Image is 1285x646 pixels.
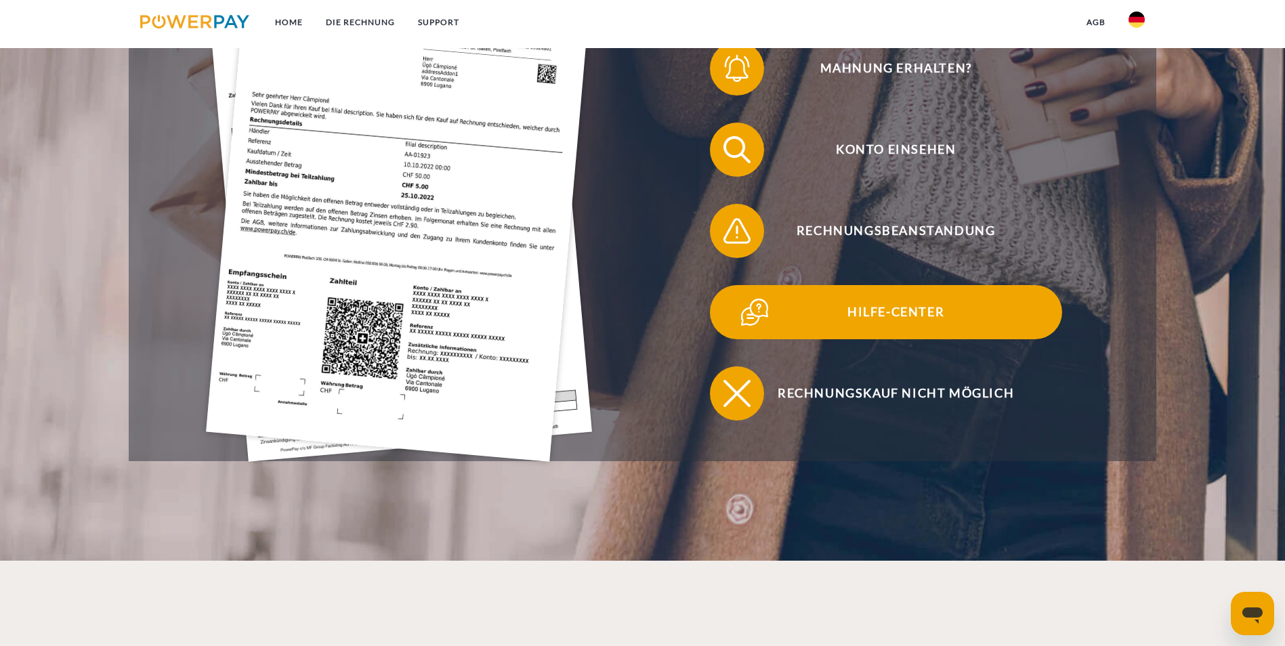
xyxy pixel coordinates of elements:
[730,366,1061,421] span: Rechnungskauf nicht möglich
[730,204,1061,258] span: Rechnungsbeanstandung
[1075,10,1117,35] a: agb
[264,10,314,35] a: Home
[720,51,754,85] img: qb_bell.svg
[314,10,406,35] a: DIE RECHNUNG
[730,285,1061,339] span: Hilfe-Center
[720,214,754,248] img: qb_warning.svg
[720,376,754,410] img: qb_close.svg
[406,10,471,35] a: SUPPORT
[1231,592,1274,635] iframe: Schaltfläche zum Öffnen des Messaging-Fensters
[710,204,1062,258] button: Rechnungsbeanstandung
[710,285,1062,339] button: Hilfe-Center
[720,133,754,167] img: qb_search.svg
[710,41,1062,95] button: Mahnung erhalten?
[738,295,772,329] img: qb_help.svg
[730,41,1061,95] span: Mahnung erhalten?
[710,366,1062,421] button: Rechnungskauf nicht möglich
[1129,12,1145,28] img: de
[710,123,1062,177] button: Konto einsehen
[730,123,1061,177] span: Konto einsehen
[140,15,249,28] img: logo-powerpay.svg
